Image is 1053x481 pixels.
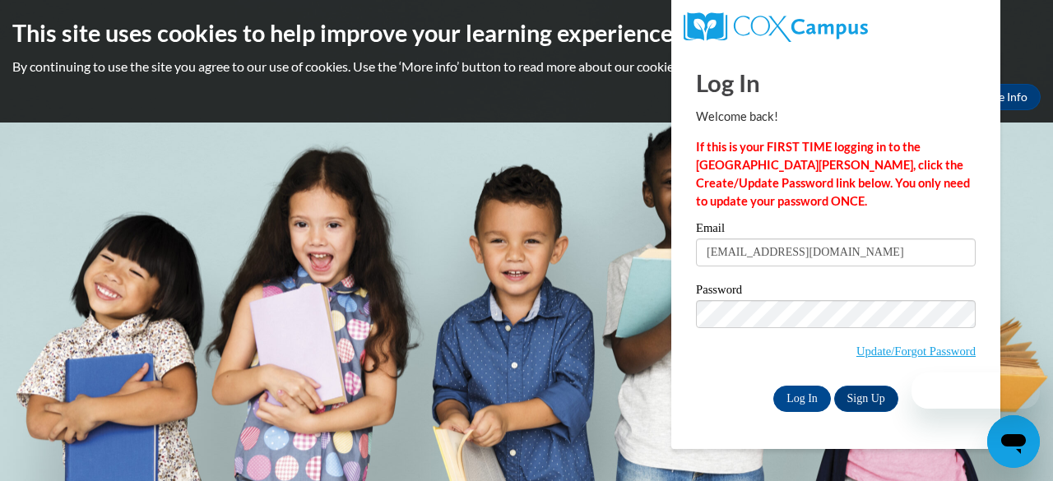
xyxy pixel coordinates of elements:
[834,386,898,412] a: Sign Up
[696,108,976,126] p: Welcome back!
[696,66,976,99] h1: Log In
[773,386,831,412] input: Log In
[963,84,1041,110] a: More Info
[912,372,1040,409] iframe: Message from company
[12,16,1041,49] h2: This site uses cookies to help improve your learning experience.
[856,345,976,358] a: Update/Forgot Password
[987,415,1040,468] iframe: Button to launch messaging window
[696,222,976,238] label: Email
[684,12,868,42] img: COX Campus
[696,284,976,300] label: Password
[12,58,1041,76] p: By continuing to use the site you agree to our use of cookies. Use the ‘More info’ button to read...
[696,140,970,208] strong: If this is your FIRST TIME logging in to the [GEOGRAPHIC_DATA][PERSON_NAME], click the Create/Upd...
